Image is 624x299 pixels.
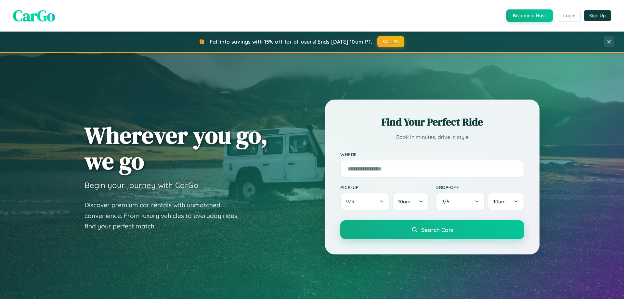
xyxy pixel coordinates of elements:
[493,198,506,205] span: 10am
[392,193,429,211] button: 10am
[340,220,524,239] button: Search Cars
[398,198,410,205] span: 10am
[558,10,581,21] button: Login
[340,193,390,211] button: 9/5
[13,5,55,26] span: CarGo
[487,193,524,211] button: 10am
[340,152,524,157] label: Where
[340,184,429,190] label: Pick-up
[584,10,611,21] button: Sign Up
[84,200,247,232] p: Discover premium car rentals with unmatched convenience. From luxury vehicles to everyday rides, ...
[435,184,524,190] label: Drop-off
[340,115,524,129] h2: Find Your Perfect Ride
[84,122,268,174] h1: Wherever you go, we go
[377,36,405,47] button: FALL15
[441,198,452,205] span: 9 / 6
[84,180,199,190] h3: Begin your journey with CarGo
[210,38,372,45] span: Fall into savings with 15% off for all users! Ends [DATE] 10am PT.
[506,9,553,22] button: Become a Host
[346,198,357,205] span: 9 / 5
[435,193,485,211] button: 9/6
[421,226,453,233] span: Search Cars
[340,132,524,142] p: Book in minutes, drive in style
